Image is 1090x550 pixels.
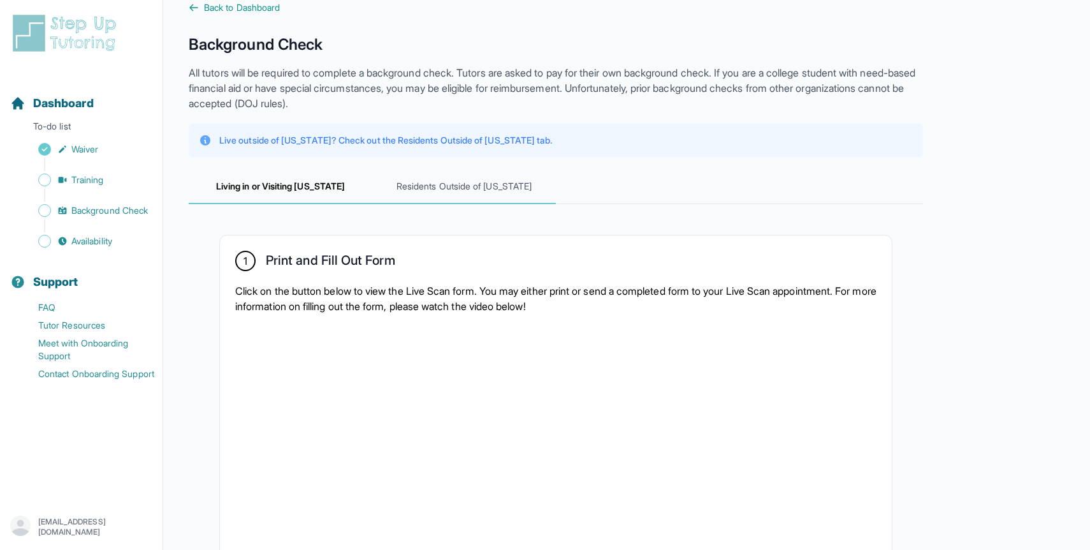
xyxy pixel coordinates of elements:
span: Support [33,273,78,291]
p: Live outside of [US_STATE]? Check out the Residents Outside of [US_STATE] tab. [219,134,552,147]
button: Dashboard [5,74,157,117]
span: Training [71,174,104,186]
a: Dashboard [10,94,94,112]
button: [EMAIL_ADDRESS][DOMAIN_NAME] [10,516,152,539]
span: Residents Outside of [US_STATE] [372,170,556,204]
a: Training [10,171,163,189]
a: Meet with Onboarding Support [10,334,163,365]
span: Waiver [71,143,98,156]
span: 1 [243,253,247,269]
img: logo [10,13,124,54]
h2: Print and Fill Out Form [266,253,395,273]
button: Support [5,253,157,296]
span: Living in or Visiting [US_STATE] [189,170,372,204]
a: Back to Dashboard [189,1,923,14]
span: Availability [71,235,112,248]
h1: Background Check [189,34,923,55]
p: To-do list [5,120,157,138]
nav: Tabs [189,170,923,204]
a: Tutor Resources [10,316,163,334]
a: Waiver [10,140,163,158]
a: FAQ [10,299,163,316]
p: [EMAIL_ADDRESS][DOMAIN_NAME] [38,517,152,537]
p: Click on the button below to view the Live Scan form. You may either print or send a completed fo... [235,283,876,314]
span: Dashboard [33,94,94,112]
span: Background Check [71,204,148,217]
a: Contact Onboarding Support [10,365,163,383]
p: All tutors will be required to complete a background check. Tutors are asked to pay for their own... [189,65,923,111]
a: Availability [10,232,163,250]
a: Background Check [10,202,163,219]
span: Back to Dashboard [204,1,280,14]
